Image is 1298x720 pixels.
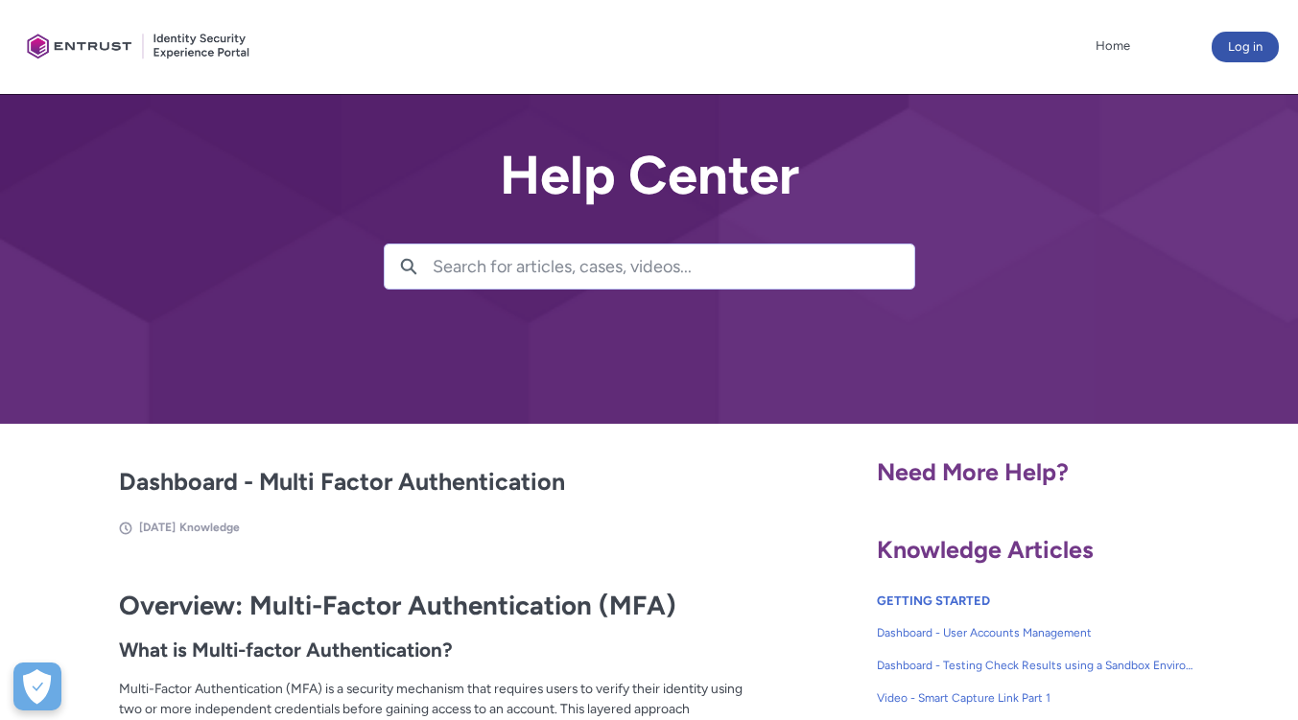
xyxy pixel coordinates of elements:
[119,590,676,621] strong: Overview: Multi-Factor Authentication (MFA)
[13,662,61,710] button: Open Preferences
[119,464,746,500] h2: Dashboard - Multi Factor Authentication
[139,521,176,534] span: [DATE]
[877,657,1195,674] span: Dashboard - Testing Check Results using a Sandbox Environment
[877,457,1069,486] span: Need More Help?
[13,662,61,710] div: Cookie Preferences
[384,146,915,205] h2: Help Center
[877,624,1195,641] span: Dashboard - User Accounts Management
[119,590,746,621] h1: What is Multi-factor Authentication?
[1091,32,1135,60] a: Home
[179,519,240,536] li: Knowledge
[877,689,1195,707] span: Video - Smart Capture Link Part 1
[433,244,914,289] input: Search for articles, cases, videos...
[119,639,746,662] h2: What is Multi-factor Authentication?
[877,649,1195,682] a: Dashboard - Testing Check Results using a Sandbox Environment
[877,535,1094,564] span: Knowledge Articles
[1212,32,1279,62] button: Log in
[877,616,1195,649] a: Dashboard - User Accounts Management
[877,593,990,608] a: GETTING STARTED
[385,244,433,289] button: Search
[877,682,1195,714] a: Video - Smart Capture Link Part 1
